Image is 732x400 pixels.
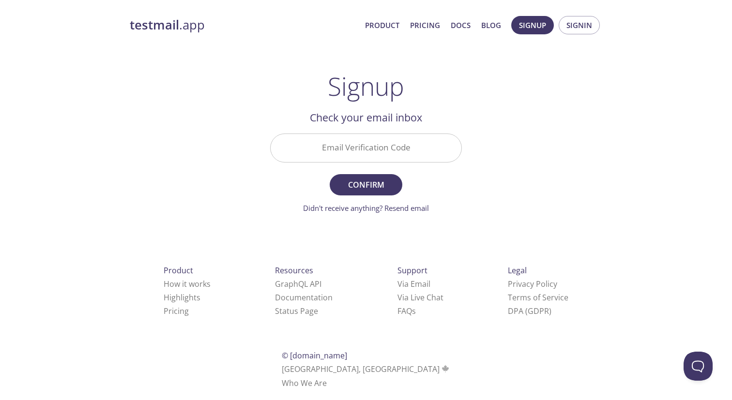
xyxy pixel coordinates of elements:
button: Signup [511,16,554,34]
a: testmail.app [130,17,357,33]
span: Product [164,265,193,276]
a: Via Live Chat [397,292,443,303]
a: FAQ [397,306,416,316]
span: Signin [566,19,592,31]
a: Documentation [275,292,333,303]
button: Signin [559,16,600,34]
span: Confirm [340,178,392,192]
a: Highlights [164,292,200,303]
span: s [412,306,416,316]
a: Terms of Service [508,292,568,303]
a: GraphQL API [275,279,321,289]
a: Who We Are [282,378,327,388]
a: Product [365,19,399,31]
span: [GEOGRAPHIC_DATA], [GEOGRAPHIC_DATA] [282,364,451,374]
a: Status Page [275,306,318,316]
span: Signup [519,19,546,31]
a: Via Email [397,279,430,289]
iframe: Help Scout Beacon - Open [684,352,713,381]
span: Legal [508,265,527,276]
a: Privacy Policy [508,279,557,289]
a: Docs [451,19,471,31]
span: © [DOMAIN_NAME] [282,350,347,361]
a: Blog [481,19,501,31]
strong: testmail [130,16,179,33]
h1: Signup [328,72,404,101]
button: Confirm [330,174,402,195]
a: DPA (GDPR) [508,306,551,316]
span: Support [397,265,427,276]
a: How it works [164,279,211,289]
h2: Check your email inbox [270,109,462,126]
a: Pricing [410,19,440,31]
a: Didn't receive anything? Resend email [303,203,429,213]
span: Resources [275,265,313,276]
a: Pricing [164,306,189,316]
